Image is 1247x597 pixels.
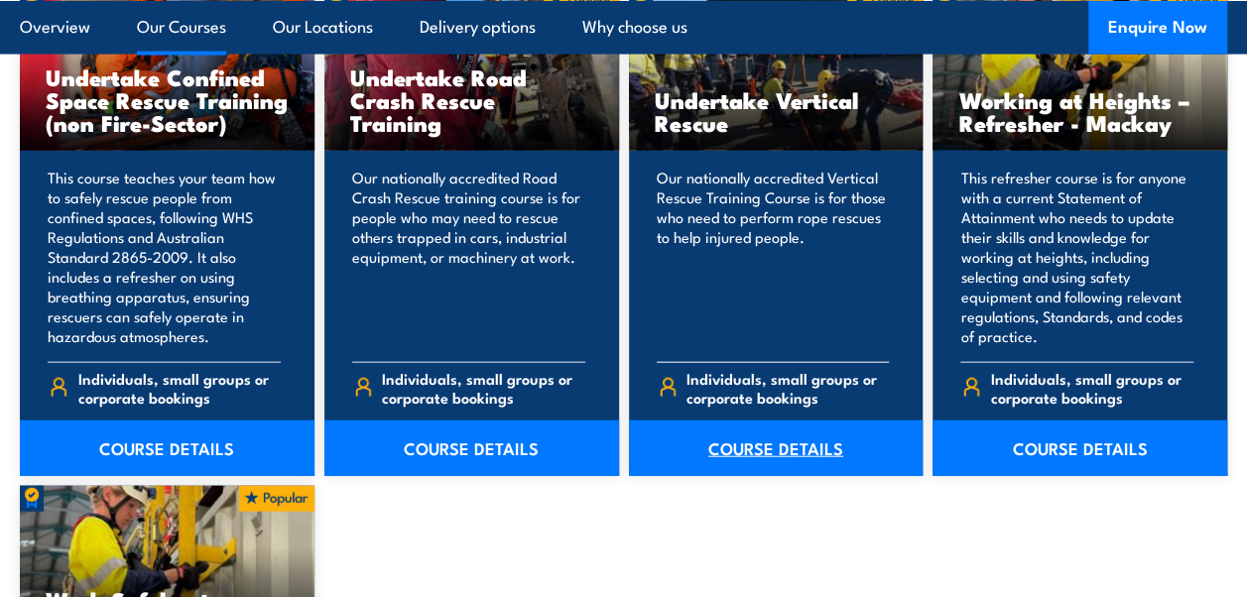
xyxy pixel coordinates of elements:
span: Individuals, small groups or corporate bookings [991,369,1193,407]
a: COURSE DETAILS [20,420,314,476]
p: Our nationally accredited Vertical Rescue Training Course is for those who need to perform rope r... [657,168,890,346]
a: COURSE DETAILS [933,420,1227,476]
h3: Undertake Vertical Rescue [655,88,898,134]
span: Individuals, small groups or corporate bookings [382,369,584,407]
a: COURSE DETAILS [324,420,619,476]
span: Individuals, small groups or corporate bookings [686,369,889,407]
a: COURSE DETAILS [629,420,924,476]
h3: Working at Heights – Refresher - Mackay [958,88,1201,134]
h3: Undertake Confined Space Rescue Training (non Fire-Sector) [46,65,289,134]
p: This course teaches your team how to safely rescue people from confined spaces, following WHS Reg... [48,168,281,346]
span: Individuals, small groups or corporate bookings [78,369,281,407]
p: This refresher course is for anyone with a current Statement of Attainment who needs to update th... [960,168,1193,346]
h3: Undertake Road Crash Rescue Training [350,65,593,134]
p: Our nationally accredited Road Crash Rescue training course is for people who may need to rescue ... [352,168,585,346]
